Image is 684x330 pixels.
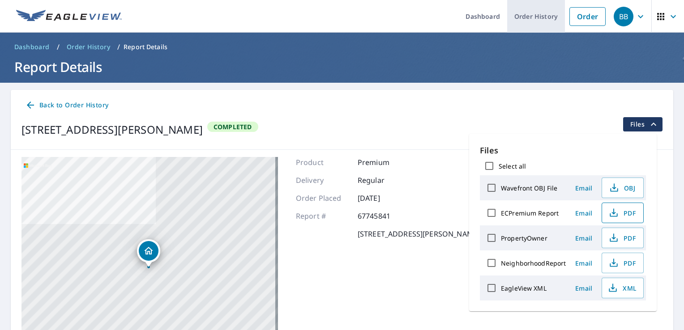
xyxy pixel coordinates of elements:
[602,228,644,248] button: PDF
[208,123,257,131] span: Completed
[569,181,598,195] button: Email
[16,10,122,23] img: EV Logo
[296,211,350,221] p: Report #
[602,203,644,223] button: PDF
[358,175,411,186] p: Regular
[602,278,644,298] button: XML
[573,259,594,267] span: Email
[614,7,633,26] div: BB
[573,184,594,192] span: Email
[137,239,160,267] div: Dropped pin, building 1, Residential property, 11123 Irish Moss Ave Riverview, FL 33569
[296,193,350,203] p: Order Placed
[630,119,659,130] span: Files
[501,209,559,217] label: ECPremium Report
[25,100,108,111] span: Back to Order History
[623,117,663,131] button: filesDropdownBtn-67745841
[67,42,110,51] span: Order History
[57,42,60,52] li: /
[573,234,594,242] span: Email
[296,175,350,186] p: Delivery
[501,234,547,242] label: PropertyOwner
[21,122,203,138] div: [STREET_ADDRESS][PERSON_NAME]
[11,40,53,54] a: Dashboard
[358,211,411,221] p: 67745841
[499,162,526,170] label: Select all
[11,58,673,76] h1: Report Details
[607,233,636,243] span: PDF
[607,182,636,193] span: OBJ
[607,207,636,218] span: PDF
[358,157,411,168] p: Premium
[607,258,636,268] span: PDF
[602,253,644,273] button: PDF
[501,259,566,267] label: NeighborhoodReport
[296,157,350,168] p: Product
[602,178,644,198] button: OBJ
[569,206,598,220] button: Email
[480,144,646,157] p: Files
[573,209,594,217] span: Email
[569,231,598,245] button: Email
[358,193,411,203] p: [DATE]
[569,7,606,26] a: Order
[501,184,557,192] label: Wavefront OBJ File
[501,284,547,292] label: EagleView XML
[124,42,167,51] p: Report Details
[607,283,636,293] span: XML
[11,40,673,54] nav: breadcrumb
[569,281,598,295] button: Email
[358,228,480,239] p: [STREET_ADDRESS][PERSON_NAME]
[117,42,120,52] li: /
[569,256,598,270] button: Email
[63,40,114,54] a: Order History
[573,284,594,292] span: Email
[21,97,112,114] a: Back to Order History
[14,42,50,51] span: Dashboard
